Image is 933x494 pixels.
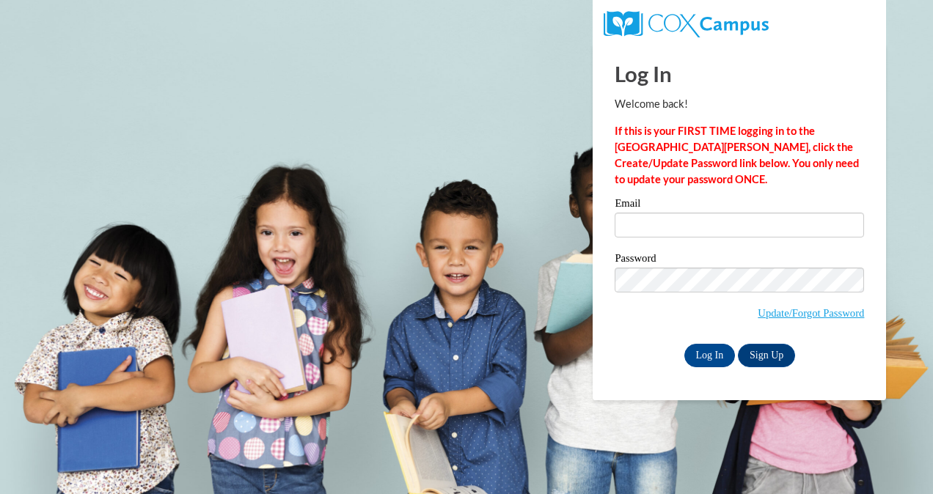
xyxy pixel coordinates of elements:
h1: Log In [615,59,864,89]
p: Welcome back! [615,96,864,112]
strong: If this is your FIRST TIME logging in to the [GEOGRAPHIC_DATA][PERSON_NAME], click the Create/Upd... [615,125,859,185]
img: COX Campus [604,11,768,37]
label: Email [615,198,864,213]
a: Sign Up [738,344,795,367]
label: Password [615,253,864,268]
input: Log In [684,344,736,367]
a: Update/Forgot Password [758,307,864,319]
